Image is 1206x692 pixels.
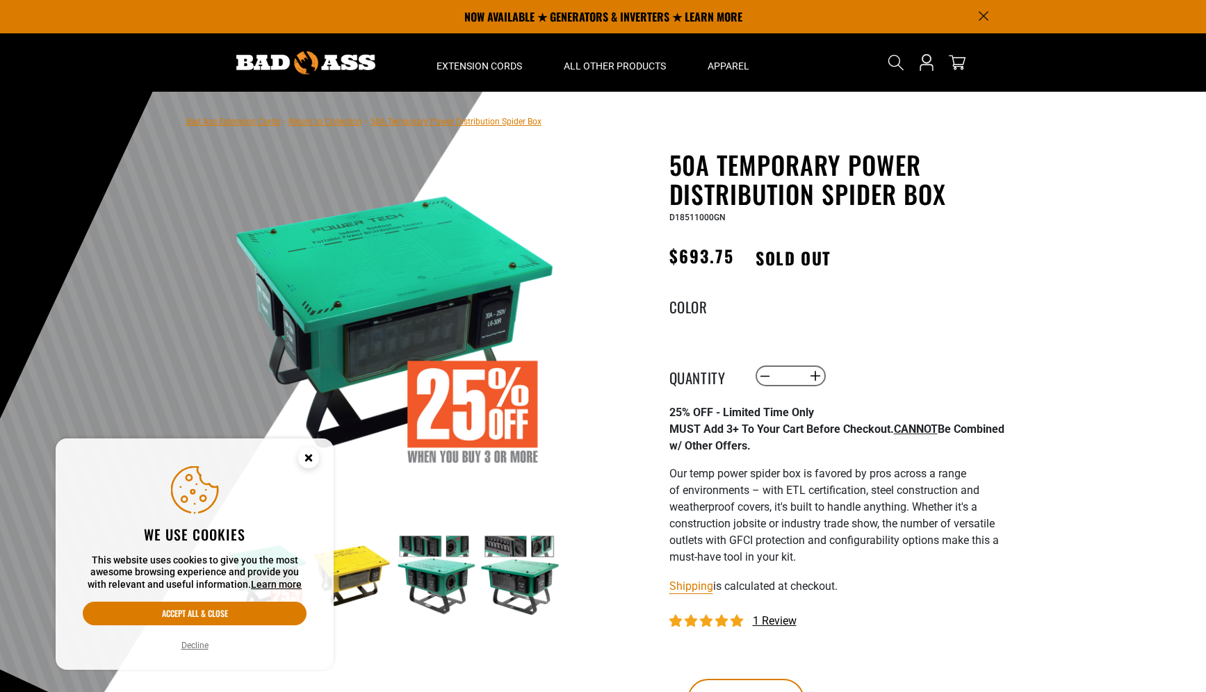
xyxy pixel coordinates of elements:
p: This website uses cookies to give you the most awesome browsing experience and provide you with r... [83,554,307,591]
button: Accept all & close [83,602,307,625]
span: Our temp power spider box is favored by pros across a range of environments – with ETL certificat... [669,467,999,563]
img: yellow [311,535,392,616]
div: is calculated at checkout. [669,577,1010,595]
div: Page 1 [669,404,1010,566]
img: Bad Ass Extension Cords [236,51,375,74]
span: › [283,117,286,126]
strong: 25% OFF - Limited Time Only [669,406,814,419]
summary: Search [885,51,907,74]
button: Decline [177,639,213,652]
strong: MUST Add 3+ To Your Cart Before Checkout. Be Combined w/ Other Offers. [669,422,1004,452]
summary: Apparel [687,33,770,92]
label: Quantity [669,367,739,385]
summary: All Other Products [543,33,687,92]
img: green [480,535,560,616]
span: All Other Products [564,60,666,72]
span: Sold out [740,242,846,273]
span: 50A Temporary Power Distribution Spider Box [370,117,541,126]
span: D18511000GN [669,213,726,222]
a: Bad Ass Extension Cords [186,117,280,126]
nav: breadcrumbs [186,113,541,129]
span: 5.00 stars [669,615,746,628]
a: Shipping [669,579,713,593]
a: Learn more [251,579,302,590]
legend: Color [669,296,739,314]
h2: We use cookies [83,525,307,543]
span: CANNOT [894,422,938,436]
h1: 50A Temporary Power Distribution Spider Box [669,150,1010,208]
summary: Extension Cords [416,33,543,92]
span: › [365,117,368,126]
img: green [396,535,476,616]
span: 1 review [753,614,797,627]
a: Return to Collection [288,117,362,126]
span: Extension Cords [437,60,522,72]
span: Apparel [708,60,749,72]
span: $693.75 [669,243,735,268]
aside: Cookie Consent [56,438,334,670]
